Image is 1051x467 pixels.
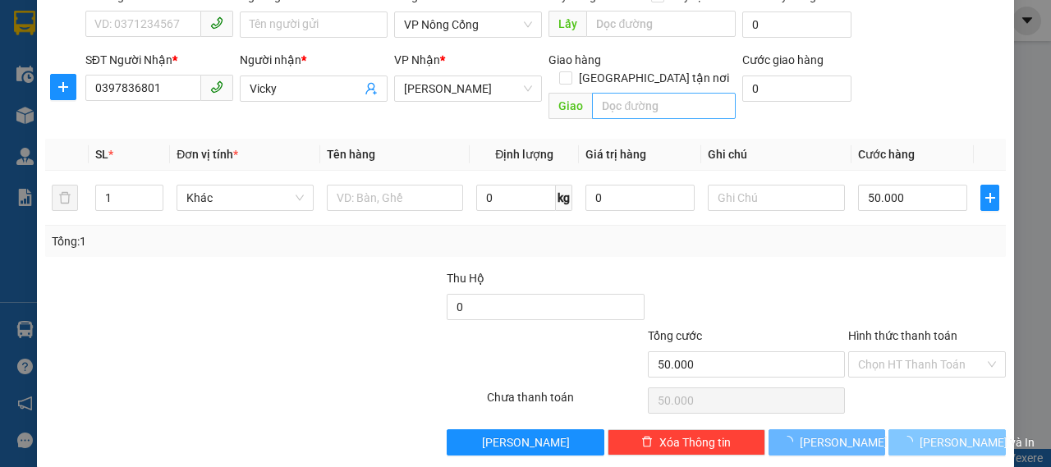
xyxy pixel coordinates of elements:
[95,148,108,161] span: SL
[186,185,304,210] span: Khác
[659,433,731,451] span: Xóa Thông tin
[548,53,601,66] span: Giao hàng
[742,11,851,38] input: Cước lấy hàng
[57,70,111,87] span: SĐT XE
[556,185,572,211] span: kg
[404,12,532,37] span: VP Nông Cống
[980,185,999,211] button: plus
[742,53,824,66] label: Cước giao hàng
[585,148,646,161] span: Giá trị hàng
[85,51,233,69] div: SĐT Người Nhận
[742,76,851,102] input: Cước giao hàng
[447,429,604,456] button: [PERSON_NAME]
[548,11,586,37] span: Lấy
[641,436,653,449] span: delete
[848,329,957,342] label: Hình thức thanh toán
[981,191,998,204] span: plus
[210,80,223,94] span: phone
[52,232,407,250] div: Tổng: 1
[51,80,76,94] span: plus
[888,429,1006,456] button: [PERSON_NAME] và In
[50,74,76,100] button: plus
[782,436,800,447] span: loading
[41,90,131,126] strong: PHIẾU BIÊN NHẬN
[572,69,736,87] span: [GEOGRAPHIC_DATA] tận nơi
[404,76,532,101] span: Mỹ Đình
[495,148,553,161] span: Định lượng
[52,185,78,211] button: delete
[140,66,238,84] span: NC1310250001
[648,329,702,342] span: Tổng cước
[708,185,845,211] input: Ghi Chú
[548,93,592,119] span: Giao
[34,13,138,66] strong: CHUYỂN PHÁT NHANH ĐÔNG LÝ
[608,429,765,456] button: deleteXóa Thông tin
[394,53,440,66] span: VP Nhận
[769,429,886,456] button: [PERSON_NAME]
[585,185,695,211] input: 0
[485,388,646,417] div: Chưa thanh toán
[177,148,238,161] span: Đơn vị tính
[482,433,570,451] span: [PERSON_NAME]
[800,433,888,451] span: [PERSON_NAME]
[701,139,851,171] th: Ghi chú
[8,48,33,105] img: logo
[327,185,464,211] input: VD: Bàn, Ghế
[858,148,915,161] span: Cước hàng
[586,11,735,37] input: Dọc đường
[592,93,735,119] input: Dọc đường
[327,148,375,161] span: Tên hàng
[365,82,378,95] span: user-add
[920,433,1035,451] span: [PERSON_NAME] và In
[240,51,388,69] div: Người nhận
[447,272,484,285] span: Thu Hộ
[902,436,920,447] span: loading
[210,16,223,30] span: phone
